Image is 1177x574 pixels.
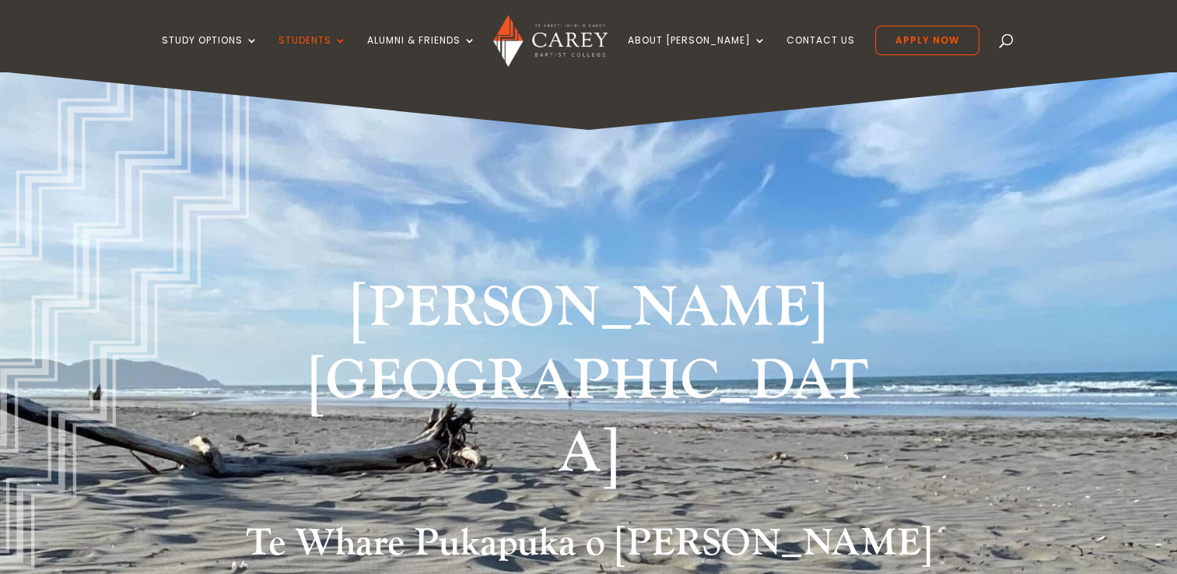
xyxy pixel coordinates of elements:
[875,26,979,55] a: Apply Now
[493,15,608,67] img: Carey Baptist College
[367,35,476,72] a: Alumni & Friends
[786,35,855,72] a: Contact Us
[162,35,258,72] a: Study Options
[297,272,881,499] h1: [PERSON_NAME][GEOGRAPHIC_DATA]
[278,35,347,72] a: Students
[169,521,1009,574] h2: Te Whare Pukapuka o [PERSON_NAME]
[628,35,766,72] a: About [PERSON_NAME]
